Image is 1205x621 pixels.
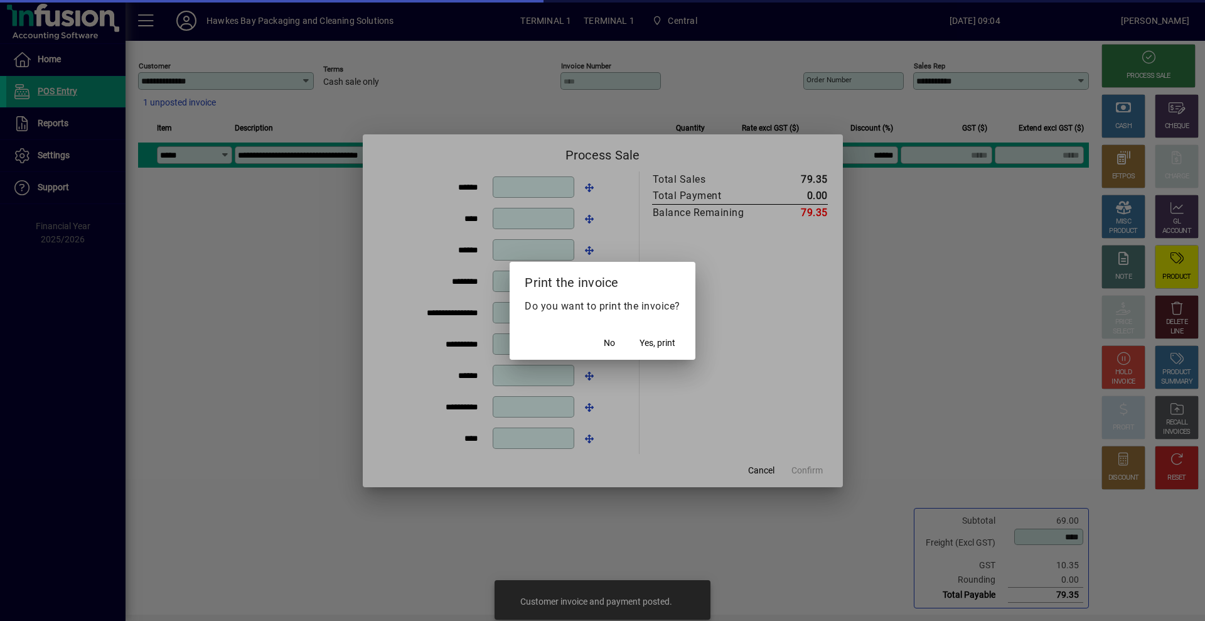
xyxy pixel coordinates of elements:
h2: Print the invoice [510,262,695,298]
span: Yes, print [640,337,675,350]
span: No [604,337,615,350]
p: Do you want to print the invoice? [525,299,680,314]
button: Yes, print [635,332,680,355]
button: No [589,332,629,355]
